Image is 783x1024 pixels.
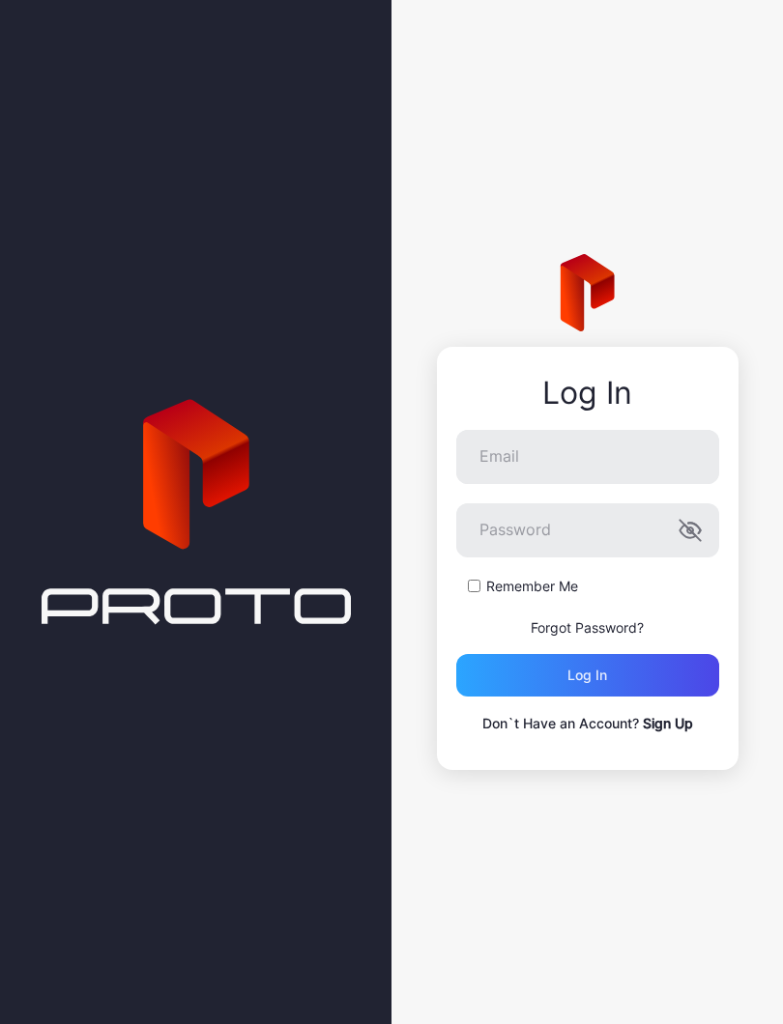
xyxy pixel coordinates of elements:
[456,430,719,484] input: Email
[643,715,693,731] a: Sign Up
[456,654,719,697] button: Log in
[456,712,719,735] p: Don`t Have an Account?
[567,668,607,683] div: Log in
[486,577,578,596] label: Remember Me
[531,619,644,636] a: Forgot Password?
[456,503,719,557] input: Password
[679,519,702,542] button: Password
[456,376,719,411] div: Log In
